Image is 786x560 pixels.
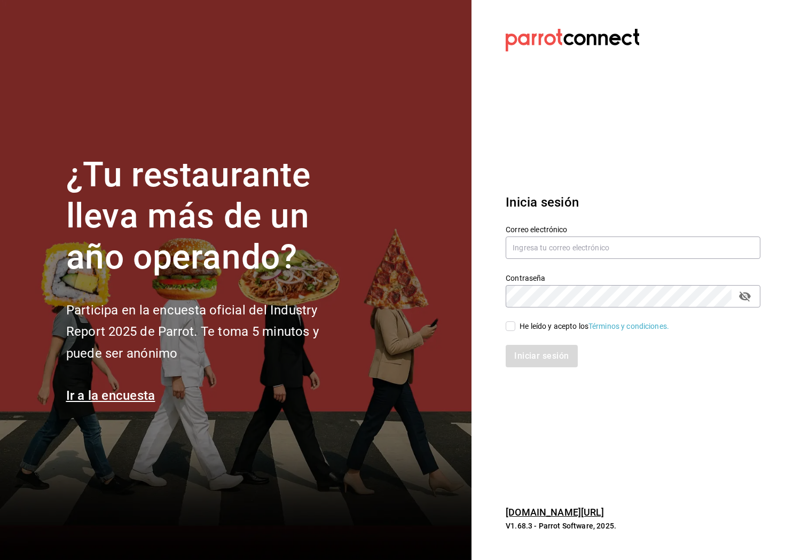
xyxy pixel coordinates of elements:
[520,321,669,332] div: He leído y acepto los
[588,322,669,330] a: Términos y condiciones.
[66,388,155,403] a: Ir a la encuesta
[66,299,355,365] h2: Participa en la encuesta oficial del Industry Report 2025 de Parrot. Te toma 5 minutos y puede se...
[736,287,754,305] button: passwordField
[506,507,604,518] a: [DOMAIN_NAME][URL]
[506,226,760,233] label: Correo electrónico
[506,193,760,212] h3: Inicia sesión
[506,236,760,259] input: Ingresa tu correo electrónico
[506,274,760,282] label: Contraseña
[66,155,355,278] h1: ¿Tu restaurante lleva más de un año operando?
[506,520,760,531] p: V1.68.3 - Parrot Software, 2025.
